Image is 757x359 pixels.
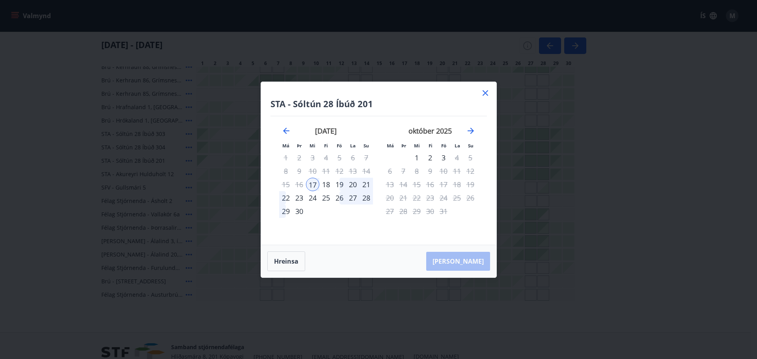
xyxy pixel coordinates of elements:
div: 22 [279,191,293,205]
td: Not available. laugardagur, 13. september 2025 [346,164,360,178]
td: Not available. sunnudagur, 5. október 2025 [464,151,477,164]
div: 23 [293,191,306,205]
div: 29 [279,205,293,218]
td: Not available. laugardagur, 25. október 2025 [450,191,464,205]
td: Not available. föstudagur, 5. september 2025 [333,151,346,164]
td: Not available. fimmtudagur, 9. október 2025 [423,164,437,178]
small: Þr [297,143,302,149]
div: 28 [360,191,373,205]
td: Not available. sunnudagur, 19. október 2025 [464,178,477,191]
td: Not available. fimmtudagur, 16. október 2025 [423,178,437,191]
td: Not available. þriðjudagur, 14. október 2025 [397,178,410,191]
td: Not available. fimmtudagur, 11. september 2025 [319,164,333,178]
td: Not available. mánudagur, 20. október 2025 [383,191,397,205]
td: Choose laugardagur, 27. september 2025 as your check-out date. It’s available. [346,191,360,205]
small: Fö [337,143,342,149]
div: Calendar [270,116,487,235]
td: Not available. laugardagur, 18. október 2025 [450,178,464,191]
td: Choose föstudagur, 3. október 2025 as your check-out date. It’s available. [437,151,450,164]
small: Fi [324,143,328,149]
div: 19 [333,178,346,191]
div: 1 [410,151,423,164]
div: 30 [293,205,306,218]
td: Choose fimmtudagur, 18. september 2025 as your check-out date. It’s available. [319,178,333,191]
small: Su [364,143,369,149]
td: Choose laugardagur, 20. september 2025 as your check-out date. It’s available. [346,178,360,191]
td: Choose föstudagur, 19. september 2025 as your check-out date. It’s available. [333,178,346,191]
td: Not available. fimmtudagur, 4. september 2025 [319,151,333,164]
td: Not available. fimmtudagur, 30. október 2025 [423,205,437,218]
td: Choose fimmtudagur, 2. október 2025 as your check-out date. It’s available. [423,151,437,164]
td: Not available. föstudagur, 10. október 2025 [437,164,450,178]
td: Not available. fimmtudagur, 23. október 2025 [423,191,437,205]
div: 24 [306,191,319,205]
td: Not available. laugardagur, 6. september 2025 [346,151,360,164]
div: 20 [346,178,360,191]
td: Not available. mánudagur, 1. september 2025 [279,151,293,164]
td: Not available. mánudagur, 6. október 2025 [383,164,397,178]
div: 2 [423,151,437,164]
small: Mi [310,143,315,149]
td: Not available. mánudagur, 15. september 2025 [279,178,293,191]
td: Not available. þriðjudagur, 7. október 2025 [397,164,410,178]
td: Not available. miðvikudagur, 29. október 2025 [410,205,423,218]
small: Má [387,143,394,149]
td: Not available. föstudagur, 31. október 2025 [437,205,450,218]
td: Not available. laugardagur, 4. október 2025 [450,151,464,164]
td: Not available. mánudagur, 8. september 2025 [279,164,293,178]
strong: [DATE] [315,126,337,136]
td: Not available. miðvikudagur, 22. október 2025 [410,191,423,205]
small: La [455,143,460,149]
td: Not available. mánudagur, 27. október 2025 [383,205,397,218]
small: Su [468,143,474,149]
td: Not available. miðvikudagur, 10. september 2025 [306,164,319,178]
div: 26 [333,191,346,205]
div: Move forward to switch to the next month. [466,126,475,136]
td: Choose mánudagur, 22. september 2025 as your check-out date. It’s available. [279,191,293,205]
small: La [350,143,356,149]
small: Fö [441,143,446,149]
strong: október 2025 [408,126,452,136]
h4: STA - Sóltún 28 Íbúð 201 [270,98,487,110]
td: Not available. mánudagur, 13. október 2025 [383,178,397,191]
td: Not available. föstudagur, 17. október 2025 [437,178,450,191]
small: Mi [414,143,420,149]
small: Fi [429,143,433,149]
div: 21 [360,178,373,191]
td: Not available. miðvikudagur, 3. september 2025 [306,151,319,164]
div: Aðeins útritun í boði [437,151,450,164]
td: Not available. föstudagur, 24. október 2025 [437,191,450,205]
td: Choose fimmtudagur, 25. september 2025 as your check-out date. It’s available. [319,191,333,205]
td: Choose föstudagur, 26. september 2025 as your check-out date. It’s available. [333,191,346,205]
td: Selected as start date. miðvikudagur, 17. september 2025 [306,178,319,191]
div: Aðeins útritun í boði [279,151,293,164]
small: Þr [401,143,406,149]
td: Not available. miðvikudagur, 15. október 2025 [410,178,423,191]
td: Choose mánudagur, 29. september 2025 as your check-out date. It’s available. [279,205,293,218]
td: Not available. sunnudagur, 26. október 2025 [464,191,477,205]
td: Not available. sunnudagur, 14. september 2025 [360,164,373,178]
td: Not available. laugardagur, 11. október 2025 [450,164,464,178]
small: Má [282,143,289,149]
td: Choose sunnudagur, 21. september 2025 as your check-out date. It’s available. [360,178,373,191]
div: Move backward to switch to the previous month. [282,126,291,136]
div: 27 [346,191,360,205]
td: Choose miðvikudagur, 24. september 2025 as your check-out date. It’s available. [306,191,319,205]
td: Not available. föstudagur, 12. september 2025 [333,164,346,178]
td: Not available. miðvikudagur, 8. október 2025 [410,164,423,178]
td: Not available. þriðjudagur, 2. september 2025 [293,151,306,164]
td: Not available. sunnudagur, 12. október 2025 [464,164,477,178]
td: Choose miðvikudagur, 1. október 2025 as your check-out date. It’s available. [410,151,423,164]
div: 25 [319,191,333,205]
td: Choose þriðjudagur, 23. september 2025 as your check-out date. It’s available. [293,191,306,205]
td: Choose sunnudagur, 28. september 2025 as your check-out date. It’s available. [360,191,373,205]
td: Not available. þriðjudagur, 21. október 2025 [397,191,410,205]
td: Choose þriðjudagur, 30. september 2025 as your check-out date. It’s available. [293,205,306,218]
button: Hreinsa [267,251,305,271]
div: 18 [319,178,333,191]
td: Not available. þriðjudagur, 16. september 2025 [293,178,306,191]
td: Not available. sunnudagur, 7. september 2025 [360,151,373,164]
div: 17 [306,178,319,191]
div: Aðeins útritun í boði [319,164,333,178]
td: Not available. þriðjudagur, 9. september 2025 [293,164,306,178]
